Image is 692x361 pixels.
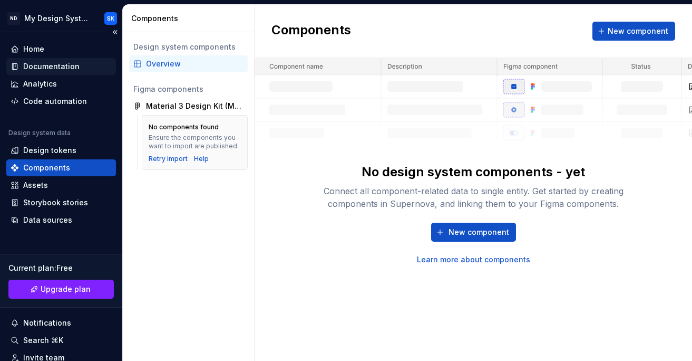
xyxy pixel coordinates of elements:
div: Components [23,163,70,173]
span: Upgrade plan [41,284,91,294]
a: Components [6,159,116,176]
button: Retry import [149,155,188,163]
a: Design tokens [6,142,116,159]
div: Overview [146,59,243,69]
div: Current plan : Free [8,263,114,273]
div: Documentation [23,61,80,72]
span: New component [449,227,509,237]
div: Notifications [23,318,71,328]
div: My Design System [24,13,92,24]
a: Assets [6,177,116,194]
div: Connect all component-related data to single entity. Get started by creating components in Supern... [305,185,642,210]
div: Analytics [23,79,57,89]
div: Ensure the components you want to import are published. [149,134,241,150]
div: No design system components - yet [362,164,585,180]
button: NDMy Design SystemSK [2,7,120,30]
button: Upgrade plan [8,280,114,299]
div: Code automation [23,96,87,107]
div: Design tokens [23,145,76,156]
a: Documentation [6,58,116,75]
a: Learn more about components [417,254,530,265]
a: Home [6,41,116,58]
div: Material 3 Design Kit (Momentive Software) [146,101,243,111]
div: Search ⌘K [23,335,63,346]
span: New component [608,26,668,36]
div: SK [107,14,114,23]
div: Design system data [8,129,71,137]
a: Storybook stories [6,194,116,211]
button: New component [592,22,675,41]
h2: Components [271,22,351,41]
a: Overview [129,55,248,72]
a: Data sources [6,212,116,229]
div: Design system components [133,42,243,52]
div: Figma components [133,84,243,94]
button: New component [431,223,516,242]
button: Search ⌘K [6,332,116,349]
button: Collapse sidebar [108,25,122,40]
a: Material 3 Design Kit (Momentive Software) [129,98,248,115]
a: Code automation [6,93,116,110]
button: Notifications [6,315,116,331]
a: Analytics [6,75,116,92]
div: Data sources [23,215,72,225]
div: Home [23,44,44,54]
div: Components [131,13,250,24]
div: Assets [23,180,48,191]
div: No components found [149,123,219,131]
div: Storybook stories [23,197,88,208]
a: Help [194,155,209,163]
div: ND [7,12,20,25]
